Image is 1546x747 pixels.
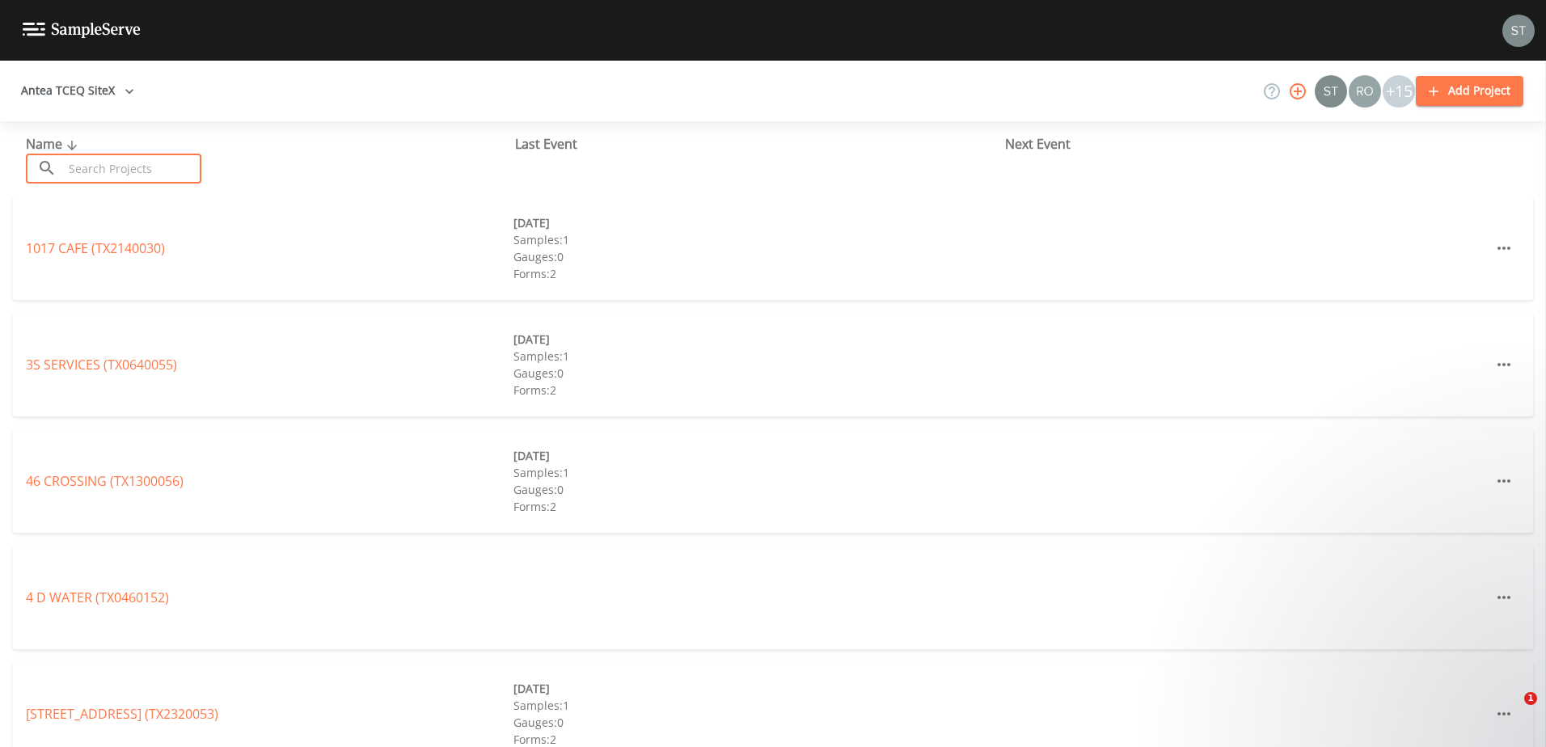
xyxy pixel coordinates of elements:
a: 3S SERVICES (TX0640055) [26,356,177,373]
div: Last Event [515,134,1004,154]
div: Forms: 2 [513,382,1001,399]
a: 1017 CAFE (TX2140030) [26,239,165,257]
a: 4 D WATER (TX0460152) [26,589,169,606]
input: Search Projects [63,154,201,184]
div: Gauges: 0 [513,365,1001,382]
img: 7e5c62b91fde3b9fc00588adc1700c9a [1349,75,1381,108]
div: [DATE] [513,680,1001,697]
div: [DATE] [513,447,1001,464]
div: +15 [1383,75,1415,108]
div: [DATE] [513,331,1001,348]
div: Rodolfo Ramirez [1348,75,1382,108]
button: Antea TCEQ SiteX [15,76,141,106]
iframe: Intercom live chat [1491,692,1530,731]
img: logo [23,23,141,38]
img: 8315ae1e0460c39f28dd315f8b59d613 [1502,15,1535,47]
a: [STREET_ADDRESS] (TX2320053) [26,705,218,723]
a: 46 CROSSING (TX1300056) [26,472,184,490]
div: Samples: 1 [513,348,1001,365]
div: [DATE] [513,214,1001,231]
img: c0670e89e469b6405363224a5fca805c [1315,75,1347,108]
button: Add Project [1416,76,1523,106]
div: Forms: 2 [513,265,1001,282]
div: Next Event [1005,134,1494,154]
div: Stan Porter [1314,75,1348,108]
div: Gauges: 0 [513,248,1001,265]
div: Gauges: 0 [513,481,1001,498]
div: Samples: 1 [513,231,1001,248]
div: Gauges: 0 [513,714,1001,731]
span: 1 [1524,692,1537,705]
div: Forms: 2 [513,498,1001,515]
span: Name [26,135,82,153]
div: Samples: 1 [513,464,1001,481]
div: Samples: 1 [513,697,1001,714]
